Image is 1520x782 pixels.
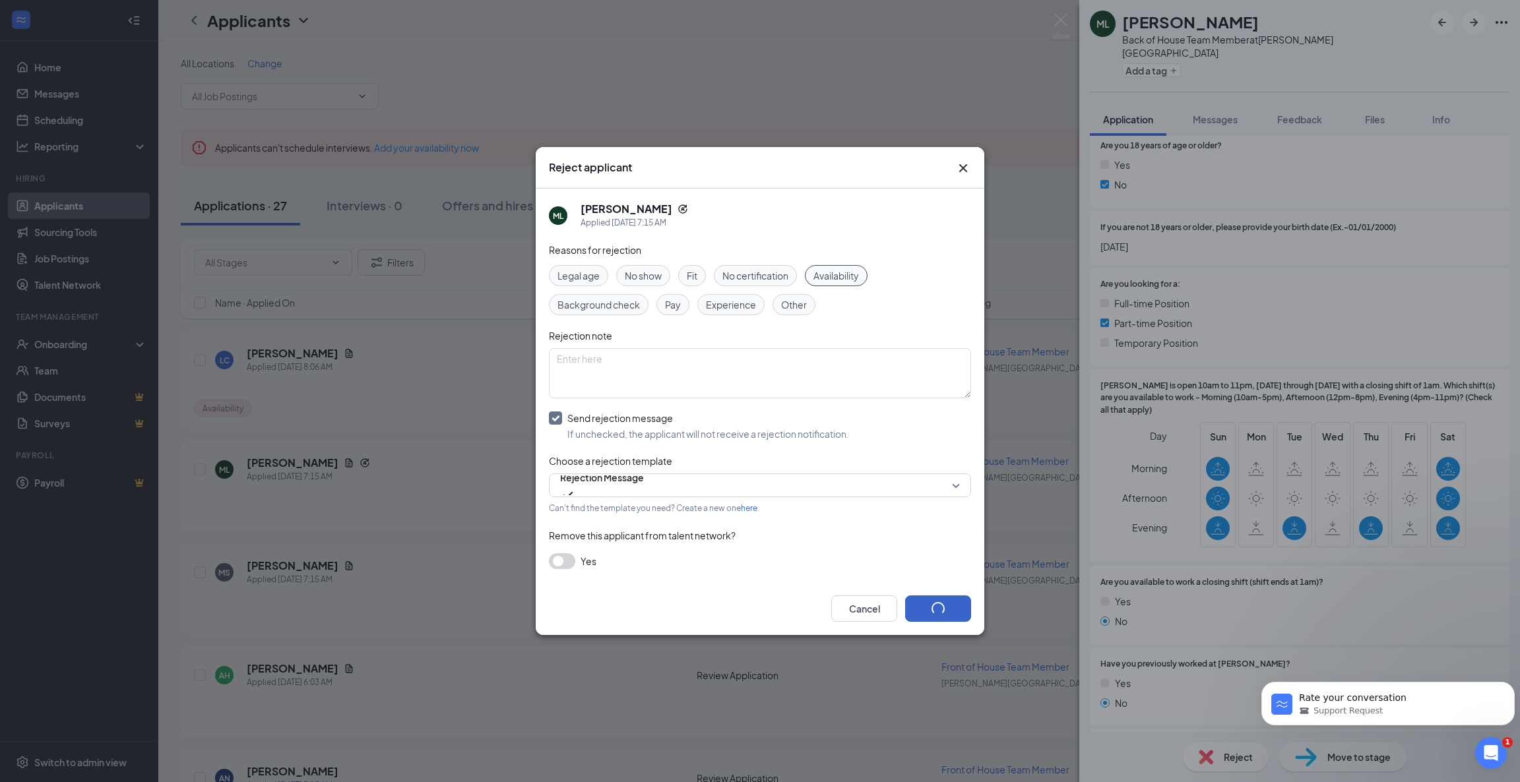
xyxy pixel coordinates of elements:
[706,297,756,312] span: Experience
[1502,737,1513,748] span: 1
[955,160,971,176] button: Close
[549,330,612,342] span: Rejection note
[560,487,576,503] svg: Checkmark
[581,202,672,216] h5: [PERSON_NAME]
[1256,654,1520,746] iframe: Intercom notifications message
[955,160,971,176] svg: Cross
[553,210,563,222] div: ML
[678,204,688,214] svg: Reapply
[557,297,640,312] span: Background check
[722,268,788,283] span: No certification
[549,244,641,256] span: Reasons for rejection
[665,297,681,312] span: Pay
[549,160,632,175] h3: Reject applicant
[813,268,859,283] span: Availability
[831,595,897,622] button: Cancel
[581,553,596,569] span: Yes
[687,268,697,283] span: Fit
[781,297,807,312] span: Other
[1475,737,1507,769] iframe: Intercom live chat
[549,503,759,513] span: Can't find the template you need? Create a new one .
[581,216,688,229] div: Applied [DATE] 7:15 AM
[549,455,672,467] span: Choose a rejection template
[625,268,662,283] span: No show
[741,503,757,513] a: here
[549,529,736,541] span: Remove this applicant from talent network?
[560,467,644,487] span: Rejection Message
[557,268,600,283] span: Legal age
